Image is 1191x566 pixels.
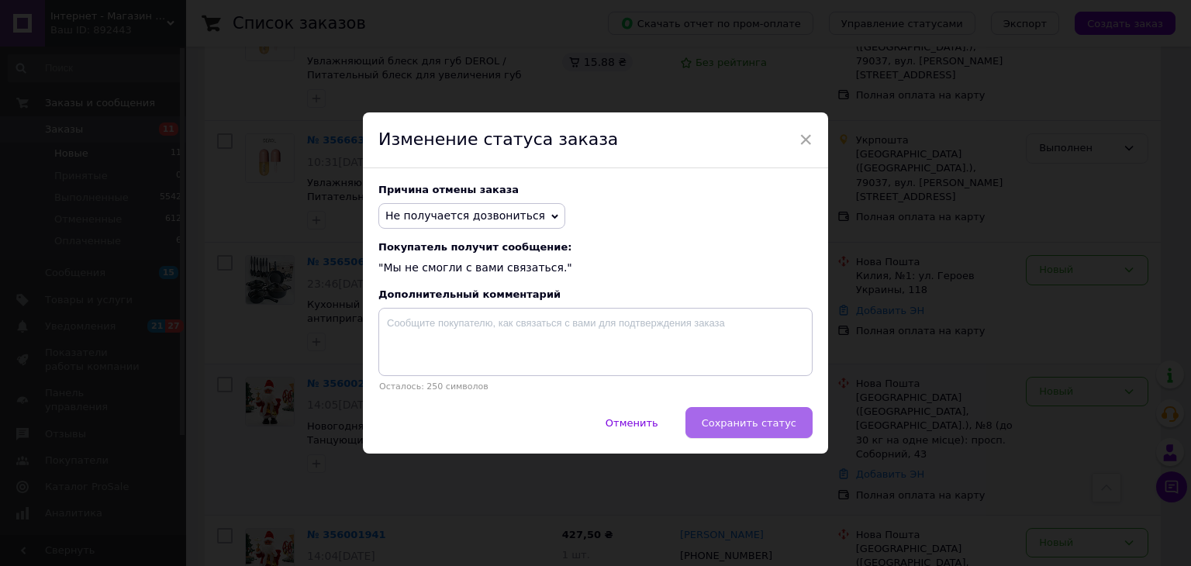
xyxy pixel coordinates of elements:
[378,241,813,276] div: "Мы не смогли с вами связаться."
[378,184,813,195] div: Причина отмены заказа
[799,126,813,153] span: ×
[589,407,675,438] button: Отменить
[702,417,796,429] span: Сохранить статус
[363,112,828,168] div: Изменение статуса заказа
[685,407,813,438] button: Сохранить статус
[378,381,813,392] p: Осталось: 250 символов
[378,241,813,253] span: Покупатель получит сообщение:
[378,288,813,300] div: Дополнительный комментарий
[385,209,545,222] span: Не получается дозвониться
[606,417,658,429] span: Отменить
